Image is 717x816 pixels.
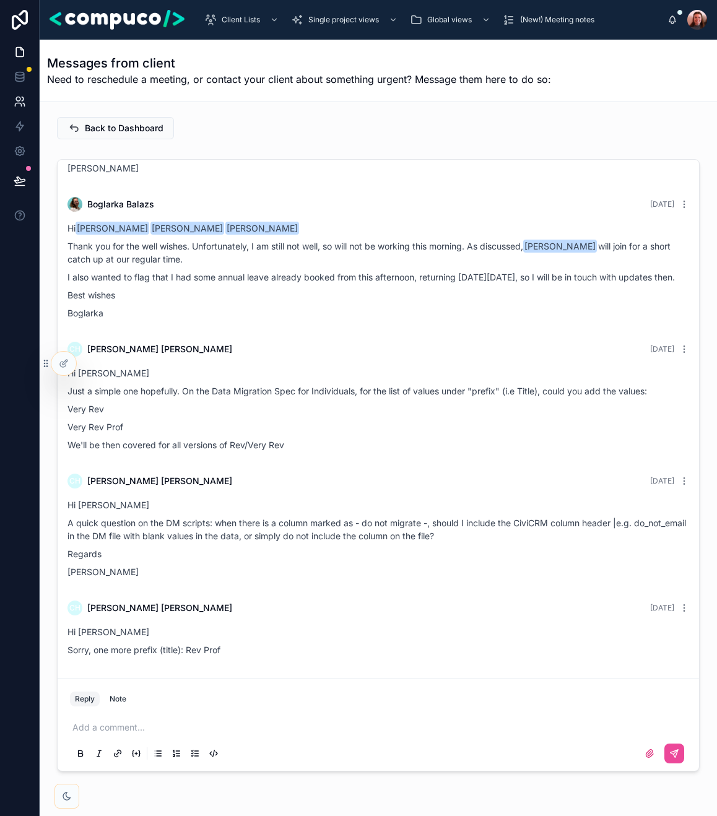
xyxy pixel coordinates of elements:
[67,306,689,319] p: Boglarka
[520,15,594,25] span: (New!) Meeting notes
[87,602,232,614] span: [PERSON_NAME] [PERSON_NAME]
[67,384,689,397] p: Just a simple one hopefully. On the Data Migration Spec for Individuals, for the list of values u...
[76,222,149,235] span: [PERSON_NAME]
[110,694,126,704] div: Note
[67,565,689,578] p: [PERSON_NAME]
[57,117,174,139] button: Back to Dashboard
[70,692,100,706] button: Reply
[67,367,689,380] p: Hi [PERSON_NAME]
[67,289,689,302] p: Best wishes
[67,547,689,560] p: Regards
[105,692,131,706] button: Note
[308,15,379,25] span: Single project views
[87,475,232,487] span: [PERSON_NAME] [PERSON_NAME]
[67,643,689,656] p: Sorry, one more prefix (title): Rev Prof
[650,603,674,612] span: [DATE]
[67,498,689,511] p: Hi [PERSON_NAME]
[225,222,299,235] span: [PERSON_NAME]
[650,344,674,354] span: [DATE]
[85,122,163,134] span: Back to Dashboard
[650,199,674,209] span: [DATE]
[69,344,80,354] span: CH
[499,9,603,31] a: (New!) Meeting notes
[87,343,232,355] span: [PERSON_NAME] [PERSON_NAME]
[201,9,285,31] a: Client Lists
[69,603,80,613] span: CH
[50,10,185,30] img: App logo
[69,476,80,486] span: CH
[47,54,551,72] h1: Messages from client
[406,9,497,31] a: Global views
[222,15,260,25] span: Client Lists
[523,240,597,253] span: [PERSON_NAME]
[87,198,154,211] span: Boglarka Balazs
[67,162,689,175] p: [PERSON_NAME]
[47,72,551,87] span: Need to reschedule a meeting, or contact your client about something urgent? Message them here to...
[67,222,689,235] p: Hi
[67,438,689,451] p: We'll be then covered for all versions of Rev/Very Rev
[194,6,667,33] div: scrollable content
[67,625,689,638] p: Hi [PERSON_NAME]
[67,516,689,542] p: A quick question on the DM scripts: when there is a column marked as - do not migrate -, should I...
[67,271,689,284] p: I also wanted to flag that I had some annual leave already booked from this afternoon, returning ...
[650,476,674,485] span: [DATE]
[67,240,689,266] p: Thank you for the well wishes. Unfortunately, I am still not well, so will not be working this mo...
[150,222,224,235] span: [PERSON_NAME]
[67,420,689,433] p: Very Rev Prof
[427,15,472,25] span: Global views
[67,402,689,415] p: Very Rev
[287,9,404,31] a: Single project views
